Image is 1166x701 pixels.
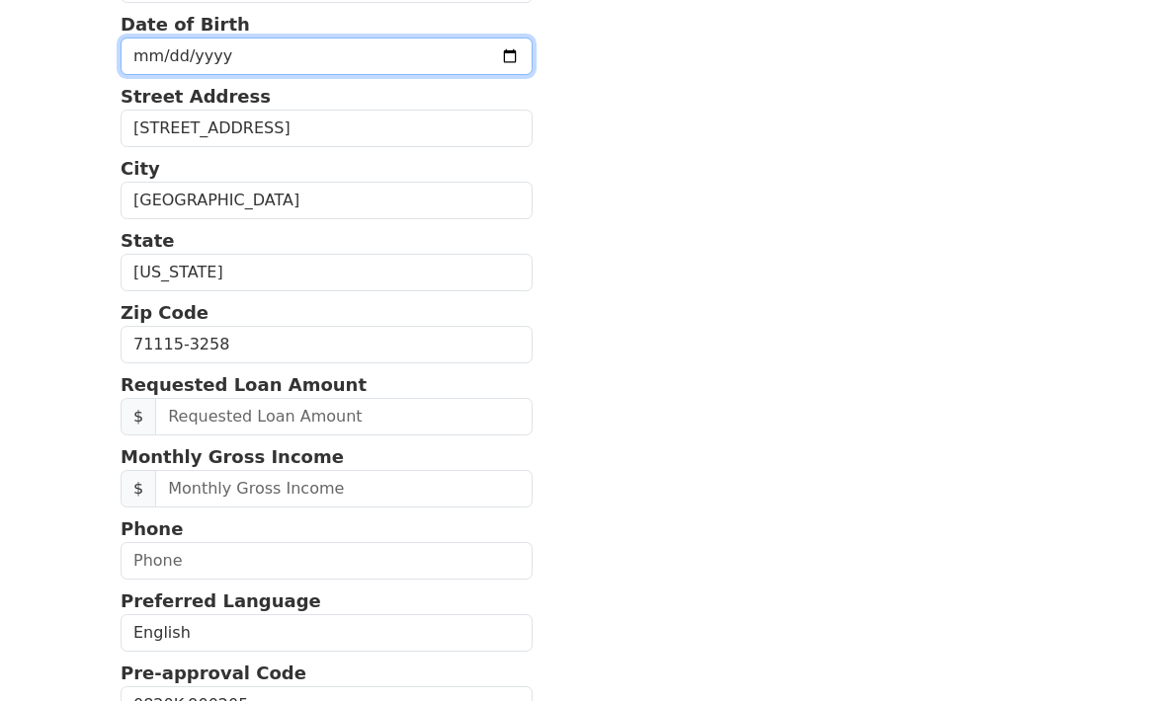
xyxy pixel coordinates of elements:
input: City [121,182,533,219]
strong: Zip Code [121,302,208,323]
strong: Street Address [121,86,271,107]
strong: Date of Birth [121,14,250,35]
strong: City [121,158,160,179]
input: Zip Code [121,326,533,363]
strong: State [121,230,175,251]
strong: Requested Loan Amount [121,374,367,395]
span: $ [121,398,156,435]
strong: Phone [121,518,183,539]
input: Monthly Gross Income [155,470,533,507]
span: $ [121,470,156,507]
input: Street Address [121,110,533,147]
strong: Preferred Language [121,590,321,611]
p: Monthly Gross Income [121,443,533,470]
input: Phone [121,542,533,580]
input: Requested Loan Amount [155,398,533,435]
strong: Pre-approval Code [121,662,306,683]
